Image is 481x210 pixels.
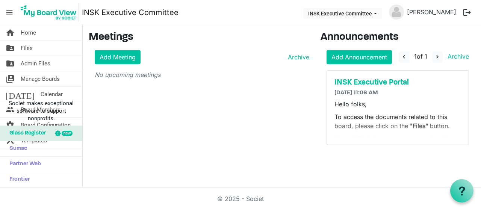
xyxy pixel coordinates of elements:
span: of 1 [414,53,427,60]
h3: Announcements [321,31,475,44]
a: [PERSON_NAME] [404,5,459,20]
p: To access the documents related to this board, please click on the button. [334,112,461,130]
span: Societ makes exceptional software to support nonprofits. [3,100,79,122]
span: Glass Register [6,126,46,141]
span: folder_shared [6,41,15,56]
p: You will find the documents organized by year and sorted according to the meeting dates. [334,134,461,161]
span: switch_account [6,71,15,86]
button: logout [459,5,475,20]
img: no-profile-picture.svg [389,5,404,20]
span: folder_shared [6,56,15,71]
span: Partner Web [6,157,41,172]
span: menu [2,5,17,20]
a: INSK Executive Portal [334,78,461,87]
button: INSK Executive Committee dropdownbutton [303,8,382,18]
strong: "Files" [410,122,428,130]
span: navigate_before [401,53,407,60]
span: [DATE] 11:06 AM [334,90,378,96]
span: navigate_next [434,53,441,60]
span: Calendar [41,87,63,102]
img: My Board View Logo [18,3,79,22]
a: My Board View Logo [18,3,82,22]
span: [DATE] [6,87,35,102]
h3: Meetings [89,31,309,44]
a: Add Meeting [95,50,141,64]
a: INSK Executive Committee [82,5,178,20]
span: 1 [414,53,417,60]
button: navigate_next [432,51,443,63]
span: Files [21,41,33,56]
p: Hello folks, [334,100,461,109]
span: home [6,25,15,40]
a: © 2025 - Societ [217,195,264,202]
a: Archive [445,53,469,60]
span: Sumac [6,141,27,156]
span: Admin Files [21,56,50,71]
p: No upcoming meetings [95,70,309,79]
button: navigate_before [399,51,409,63]
div: new [62,131,73,136]
span: Manage Boards [21,71,60,86]
span: Frontier [6,172,30,187]
span: Home [21,25,36,40]
a: Archive [285,53,309,62]
a: Add Announcement [327,50,392,64]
